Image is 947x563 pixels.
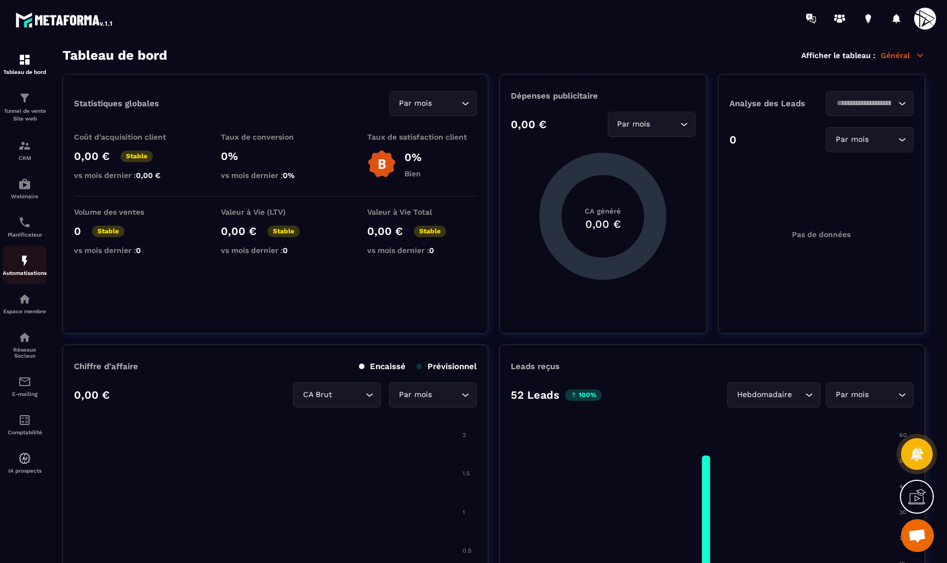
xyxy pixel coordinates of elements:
p: Dépenses publicitaire [511,91,695,101]
tspan: 2 [463,432,466,439]
span: 0 [429,246,434,255]
a: social-networksocial-networkRéseaux Sociaux [3,323,47,367]
p: Stable [92,226,124,237]
input: Search for option [434,97,459,110]
a: automationsautomationsEspace membre [3,284,47,323]
img: b-badge-o.b3b20ee6.svg [367,150,396,179]
img: email [18,375,31,388]
div: Search for option [826,127,914,152]
a: automationsautomationsWebinaire [3,169,47,208]
span: Par mois [396,97,434,110]
a: formationformationCRM [3,131,47,169]
p: Taux de satisfaction client [367,133,477,141]
p: Planificateur [3,232,47,238]
span: Par mois [615,118,653,130]
div: Search for option [608,112,695,137]
div: Search for option [826,382,914,407]
div: Search for option [727,382,820,407]
input: Search for option [871,134,895,146]
span: Par mois [396,389,434,401]
img: scheduler [18,216,31,229]
p: Bien [404,169,421,178]
p: 0,00 € [74,388,110,401]
p: 0% [221,150,330,163]
p: Prévisionnel [417,361,477,371]
span: 0 [283,246,288,255]
p: IA prospects [3,468,47,474]
a: formationformationTableau de bord [3,45,47,83]
p: 0,00 € [74,150,110,163]
p: vs mois dernier : [221,246,330,255]
a: formationformationTunnel de vente Site web [3,83,47,131]
img: formation [18,91,31,105]
img: automations [18,452,31,465]
div: Search for option [389,91,477,116]
a: emailemailE-mailing [3,367,47,405]
p: Taux de conversion [221,133,330,141]
input: Search for option [833,97,895,110]
p: Webinaire [3,193,47,199]
p: 0 [74,225,81,238]
p: Comptabilité [3,429,47,435]
p: Tableau de bord [3,69,47,75]
input: Search for option [871,389,895,401]
input: Search for option [794,389,802,401]
tspan: 30 [899,509,906,516]
p: 0% [404,151,421,164]
img: social-network [18,331,31,344]
tspan: 0.5 [463,547,471,554]
a: accountantaccountantComptabilité [3,405,47,444]
a: schedulerschedulerPlanificateur [3,208,47,246]
h3: Tableau de bord [62,48,167,63]
p: 0,00 € [367,225,403,238]
input: Search for option [434,389,459,401]
p: vs mois dernier : [74,246,184,255]
div: Search for option [293,382,381,407]
tspan: 1.5 [463,470,470,477]
p: 0,00 € [221,225,256,238]
img: formation [18,53,31,66]
p: Stable [267,226,300,237]
img: automations [18,292,31,306]
p: 0,00 € [511,118,546,131]
span: 0 [136,246,141,255]
p: Statistiques globales [74,99,159,108]
span: 0% [283,171,295,180]
tspan: 1 [463,509,465,516]
p: 0 [729,133,737,146]
p: Stable [414,226,446,237]
p: Valeur à Vie Total [367,208,477,216]
span: Par mois [833,134,871,146]
p: Volume des ventes [74,208,184,216]
p: Coût d'acquisition client [74,133,184,141]
p: Chiffre d’affaire [74,361,138,371]
img: automations [18,177,31,191]
p: Espace membre [3,308,47,314]
p: Réseaux Sociaux [3,347,47,359]
p: Encaissé [359,361,406,371]
p: 52 Leads [511,388,560,401]
img: logo [15,10,114,30]
p: Analyse des Leads [729,99,822,108]
span: CA Brut [300,389,334,401]
span: Hebdomadaire [734,389,794,401]
img: automations [18,254,31,267]
input: Search for option [334,389,363,401]
p: vs mois dernier : [367,246,477,255]
p: Valeur à Vie (LTV) [221,208,330,216]
div: Search for option [389,382,477,407]
p: Tunnel de vente Site web [3,107,47,123]
p: E-mailing [3,391,47,397]
p: CRM [3,155,47,161]
div: Search for option [826,91,914,116]
p: Automatisations [3,270,47,276]
p: Pas de données [792,230,851,239]
p: 100% [565,389,602,401]
p: Afficher le tableau : [801,51,875,60]
span: Par mois [833,389,871,401]
img: accountant [18,413,31,427]
tspan: 60 [899,432,907,439]
p: vs mois dernier : [221,171,330,180]
input: Search for option [653,118,677,130]
p: Général [881,50,925,60]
